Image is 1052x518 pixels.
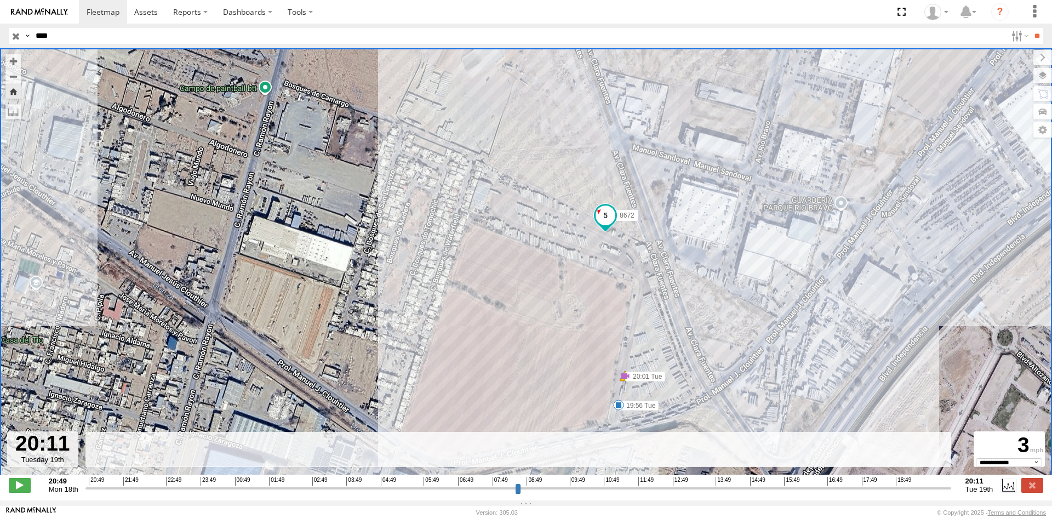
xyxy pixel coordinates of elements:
label: Search Filter Options [1007,28,1031,44]
strong: 20:49 [49,477,78,485]
span: 18:49 [896,477,911,486]
span: 22:49 [166,477,181,486]
span: 14:49 [750,477,765,486]
span: 09:49 [570,477,585,486]
span: 20:49 [89,477,104,486]
i: ? [991,3,1009,21]
span: 21:49 [123,477,139,486]
label: Measure [5,104,21,119]
span: Tue 19th Aug 2025 [965,485,993,493]
span: 01:49 [269,477,284,486]
span: 08:49 [527,477,542,486]
label: 19:56 Tue [619,401,659,411]
label: Close [1021,478,1043,492]
div: Version: 305.03 [476,509,518,516]
div: © Copyright 2025 - [937,509,1046,516]
span: 03:49 [346,477,362,486]
span: 16:49 [827,477,843,486]
img: rand-logo.svg [11,8,68,16]
a: Visit our Website [6,507,56,518]
div: Roberto Garcia [921,4,952,20]
button: Zoom in [5,54,21,69]
span: Mon 18th Aug 2025 [49,485,78,493]
strong: 20:11 [965,477,993,485]
span: 13:49 [716,477,731,486]
span: 8672 [620,212,634,219]
button: Zoom Home [5,84,21,99]
button: Zoom out [5,69,21,84]
span: 23:49 [201,477,216,486]
label: Map Settings [1033,122,1052,138]
label: Search Query [23,28,32,44]
span: 02:49 [312,477,328,486]
span: 07:49 [493,477,508,486]
span: 15:49 [784,477,799,486]
span: 06:49 [458,477,473,486]
span: 12:49 [673,477,688,486]
label: 20:01 Tue [625,372,665,382]
span: 05:49 [424,477,439,486]
span: 04:49 [381,477,396,486]
span: 11:49 [638,477,654,486]
span: 17:49 [862,477,877,486]
span: 10:49 [604,477,619,486]
div: 3 [975,433,1043,458]
label: Play/Stop [9,478,31,492]
a: Terms and Conditions [988,509,1046,516]
span: 00:49 [235,477,250,486]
